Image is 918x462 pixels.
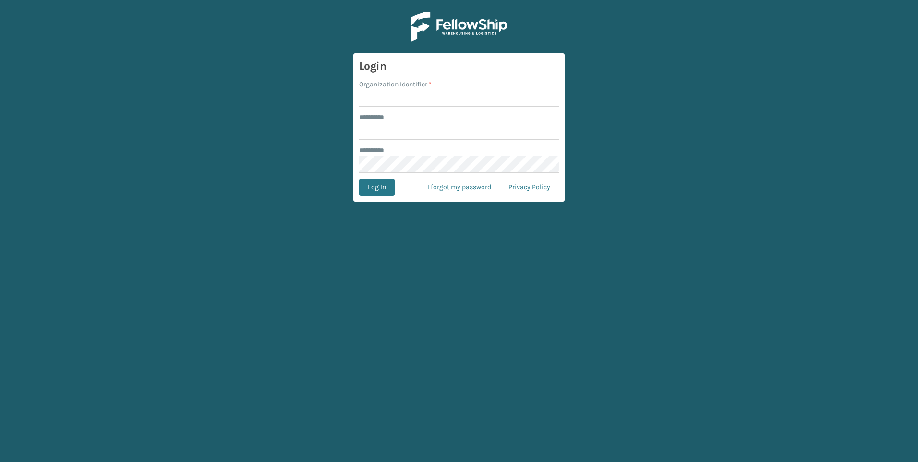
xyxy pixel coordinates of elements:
[359,79,432,89] label: Organization Identifier
[411,12,507,42] img: Logo
[359,59,559,73] h3: Login
[500,179,559,196] a: Privacy Policy
[419,179,500,196] a: I forgot my password
[359,179,395,196] button: Log In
